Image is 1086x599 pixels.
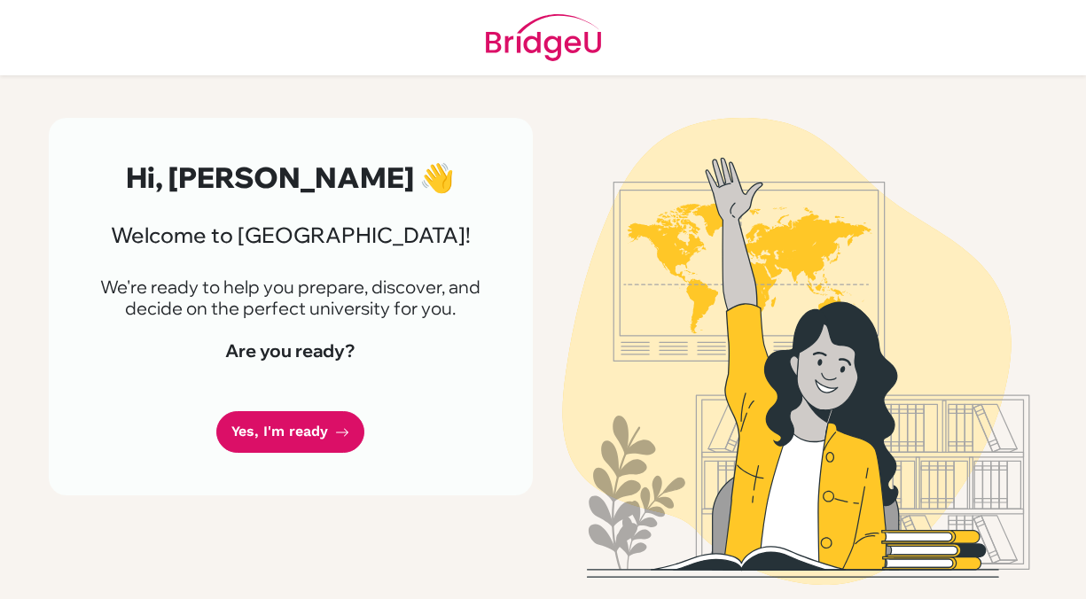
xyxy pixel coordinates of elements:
[91,160,490,194] h2: Hi, [PERSON_NAME] 👋
[91,276,490,319] p: We're ready to help you prepare, discover, and decide on the perfect university for you.
[91,222,490,248] h3: Welcome to [GEOGRAPHIC_DATA]!
[91,340,490,362] h4: Are you ready?
[216,411,364,453] a: Yes, I'm ready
